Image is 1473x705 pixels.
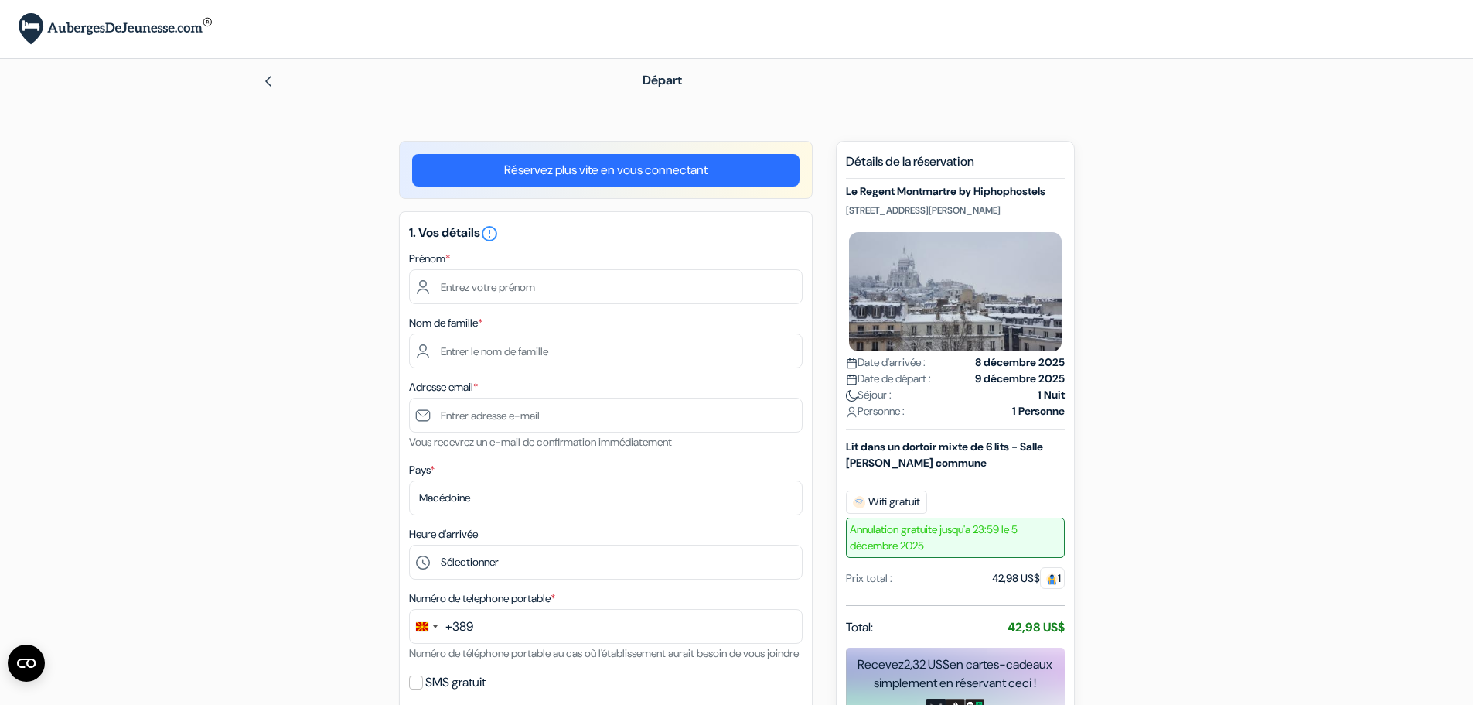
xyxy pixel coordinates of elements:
[409,269,803,304] input: Entrez votre prénom
[846,655,1065,693] div: Recevez en cartes-cadeaux simplement en réservant ceci !
[853,496,865,508] img: free_wifi.svg
[410,610,473,643] button: Change country, selected North Macedonia (+389)
[412,154,800,187] a: Réservez plus vite en vous connectant
[846,204,1065,217] p: [STREET_ADDRESS][PERSON_NAME]
[1008,619,1065,635] strong: 42,98 US$
[480,224,499,241] a: error_outline
[846,354,926,371] span: Date d'arrivée :
[409,315,482,331] label: Nom de famille
[846,371,931,387] span: Date de départ :
[975,354,1065,371] strong: 8 décembre 2025
[409,398,803,433] input: Entrer adresse e-mail
[643,72,682,88] span: Départ
[846,440,1043,470] b: Lit dans un dortoir mixte de 6 lits - Salle [PERSON_NAME] commune
[846,406,858,418] img: user_icon.svg
[409,526,478,542] label: Heure d'arrivée
[846,518,1065,558] span: Annulation gratuite jusqu'a 23:59 le 5 décembre 2025
[992,570,1065,587] div: 42,98 US$
[409,646,799,660] small: Numéro de téléphone portable au cas où l'établissement aurait besoin de vous joindre
[425,672,486,693] label: SMS gratuit
[1012,403,1065,419] strong: 1 Personne
[19,13,212,45] img: AubergesDeJeunesse.com
[846,387,892,403] span: Séjour :
[846,374,858,385] img: calendar.svg
[409,224,803,243] h5: 1. Vos détails
[846,390,858,402] img: moon.svg
[409,379,478,395] label: Adresse email
[480,224,499,243] i: error_outline
[409,590,555,607] label: Numéro de telephone portable
[1046,573,1058,585] img: guest.svg
[846,403,905,419] span: Personne :
[846,491,927,514] span: Wifi gratuit
[262,75,274,87] img: left_arrow.svg
[8,645,45,682] button: Open CMP widget
[846,154,1065,179] h5: Détails de la réservation
[1040,567,1065,589] span: 1
[445,618,473,636] div: +389
[846,570,892,587] div: Prix total :
[409,435,672,449] small: Vous recevrez un e-mail de confirmation immédiatement
[846,618,873,637] span: Total:
[846,185,1065,198] h5: Le Regent Montmartre by Hiphophostels
[975,371,1065,387] strong: 9 décembre 2025
[1038,387,1065,403] strong: 1 Nuit
[409,462,435,478] label: Pays
[409,334,803,368] input: Entrer le nom de famille
[409,251,450,267] label: Prénom
[904,656,950,672] span: 2,32 US$
[846,358,858,369] img: calendar.svg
